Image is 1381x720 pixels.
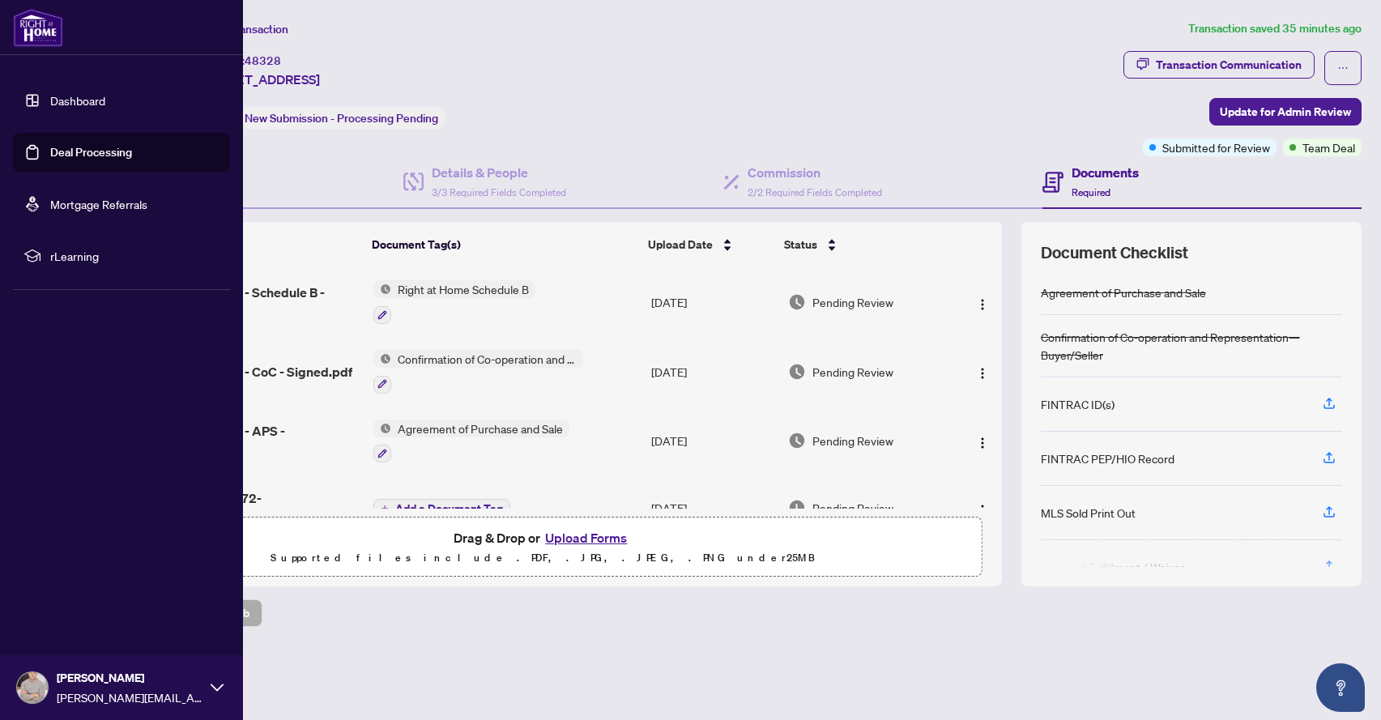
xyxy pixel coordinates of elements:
[57,688,202,706] span: [PERSON_NAME][EMAIL_ADDRESS][DOMAIN_NAME]
[976,367,989,380] img: Logo
[788,363,806,381] img: Document Status
[1156,52,1302,78] div: Transaction Communication
[1316,663,1365,712] button: Open asap
[391,280,535,298] span: Right at Home Schedule B
[648,236,713,253] span: Upload Date
[788,432,806,449] img: Document Status
[540,527,632,548] button: Upload Forms
[391,350,583,368] span: Confirmation of Co-operation and Representation—Buyer/Seller
[812,499,893,517] span: Pending Review
[788,293,806,311] img: Document Status
[432,163,566,182] h4: Details & People
[645,407,782,476] td: [DATE]
[151,362,352,381] span: 1173 Line 15 N - CoC - Signed.pdf
[1123,51,1315,79] button: Transaction Communication
[1041,283,1206,301] div: Agreement of Purchase and Sale
[373,497,510,518] button: Add a Document Tag
[373,280,391,298] img: Status Icon
[645,267,782,337] td: [DATE]
[1162,138,1270,156] span: Submitted for Review
[748,163,882,182] h4: Commission
[395,503,503,514] span: Add a Document Tag
[970,428,995,454] button: Logo
[748,186,882,198] span: 2/2 Required Fields Completed
[365,222,641,267] th: Document Tag(s)
[970,289,995,315] button: Logo
[970,495,995,521] button: Logo
[373,280,535,324] button: Status IconRight at Home Schedule B
[50,145,132,160] a: Deal Processing
[812,293,893,311] span: Pending Review
[645,337,782,407] td: [DATE]
[144,222,365,267] th: (4) File Name
[13,8,63,47] img: logo
[373,420,391,437] img: Status Icon
[202,22,288,36] span: View Transaction
[373,350,583,394] button: Status IconConfirmation of Co-operation and Representation—Buyer/Seller
[1041,449,1174,467] div: FINTRAC PEP/HIO Record
[784,236,817,253] span: Status
[1072,163,1139,182] h4: Documents
[201,70,320,89] span: [STREET_ADDRESS]
[245,111,438,126] span: New Submission - Processing Pending
[151,488,360,527] span: 1755024982672-2390357641564064605.JPG
[201,107,445,129] div: Status:
[104,518,982,577] span: Drag & Drop orUpload FormsSupported files include .PDF, .JPG, .JPEG, .PNG under25MB
[373,350,391,368] img: Status Icon
[970,359,995,385] button: Logo
[373,420,569,463] button: Status IconAgreement of Purchase and Sale
[812,363,893,381] span: Pending Review
[1220,99,1351,125] span: Update for Admin Review
[373,499,510,518] button: Add a Document Tag
[1041,395,1115,413] div: FINTRAC ID(s)
[1302,138,1355,156] span: Team Deal
[812,432,893,449] span: Pending Review
[381,505,389,513] span: plus
[151,421,360,460] span: 1173 Line 15 N - APS - Accepted.pdf
[454,527,632,548] span: Drag & Drop or
[788,499,806,517] img: Document Status
[391,420,569,437] span: Agreement of Purchase and Sale
[1041,328,1342,364] div: Confirmation of Co-operation and Representation—Buyer/Seller
[1072,186,1110,198] span: Required
[778,222,948,267] th: Status
[976,504,989,517] img: Logo
[645,475,782,540] td: [DATE]
[1041,241,1188,264] span: Document Checklist
[1041,504,1136,522] div: MLS Sold Print Out
[976,437,989,449] img: Logo
[432,186,566,198] span: 3/3 Required Fields Completed
[50,197,147,211] a: Mortgage Referrals
[17,672,48,703] img: Profile Icon
[245,53,281,68] span: 48328
[114,548,972,568] p: Supported files include .PDF, .JPG, .JPEG, .PNG under 25 MB
[1188,19,1362,38] article: Transaction saved 35 minutes ago
[641,222,778,267] th: Upload Date
[1337,62,1349,74] span: ellipsis
[151,283,360,322] span: 1173 Line 15 N - Schedule B - Signed.pdf
[50,247,219,265] span: rLearning
[57,669,202,687] span: [PERSON_NAME]
[50,93,105,108] a: Dashboard
[1209,98,1362,126] button: Update for Admin Review
[976,298,989,311] img: Logo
